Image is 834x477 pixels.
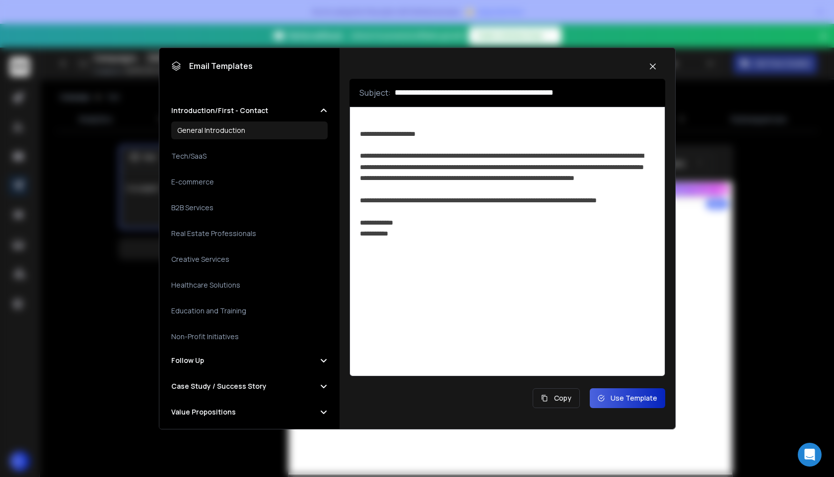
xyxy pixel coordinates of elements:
[171,151,207,161] h3: Tech/SaaS
[533,388,580,408] button: Copy
[171,306,246,316] h3: Education and Training
[171,254,229,264] h3: Creative Services
[798,443,822,467] div: Open Intercom Messenger
[171,106,328,116] button: Introduction/First - Contact
[171,332,239,342] h3: Non-Profit Initiatives
[171,381,328,391] button: Case Study / Success Story
[171,356,328,365] button: Follow Up
[171,407,328,417] button: Value Propositions
[177,125,245,135] h3: General Introduction
[171,203,213,213] h3: B2B Services
[590,388,665,408] button: Use Template
[171,229,256,238] h3: Real Estate Professionals
[171,280,240,290] h3: Healthcare Solutions
[359,87,391,99] p: Subject:
[171,177,214,187] h3: E-commerce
